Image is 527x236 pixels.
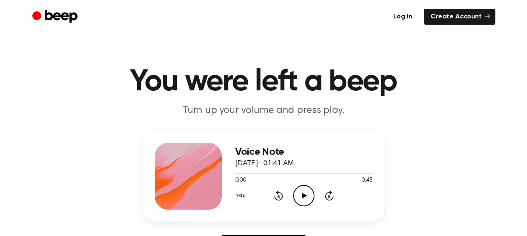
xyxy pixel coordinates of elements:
[361,176,372,185] span: 0:45
[32,9,80,25] a: Beep
[103,104,425,118] p: Turn up your volume and press play.
[235,176,246,185] span: 0:00
[424,9,495,25] a: Create Account
[49,67,478,97] h1: You were left a beep
[235,160,294,167] span: [DATE] · 01:41 AM
[235,189,248,203] button: 1.0x
[387,9,419,25] a: Log in
[235,146,373,158] h3: Voice Note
